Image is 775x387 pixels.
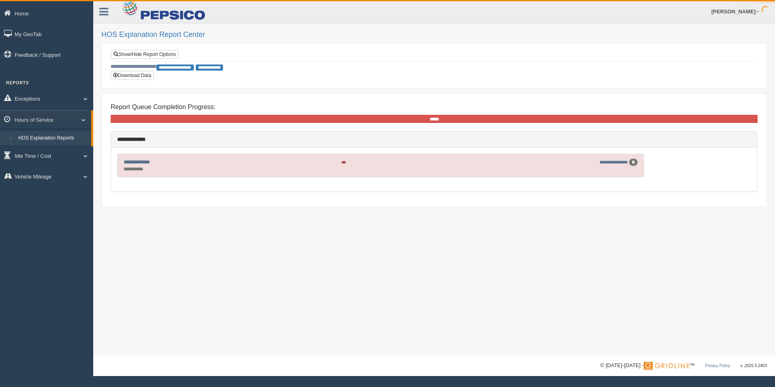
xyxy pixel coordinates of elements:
button: Download Data [111,71,154,80]
a: Privacy Policy [705,363,730,368]
h4: Report Queue Completion Progress: [111,103,758,111]
a: Show/Hide Report Options [111,50,178,59]
h2: HOS Explanation Report Center [101,31,767,39]
img: Gridline [644,362,689,370]
a: HOS Explanation Reports [15,131,91,146]
div: © [DATE]-[DATE] - ™ [600,361,767,370]
a: HOS Violation Audit Reports [15,145,91,160]
span: v. 2025.5.2403 [741,363,767,368]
